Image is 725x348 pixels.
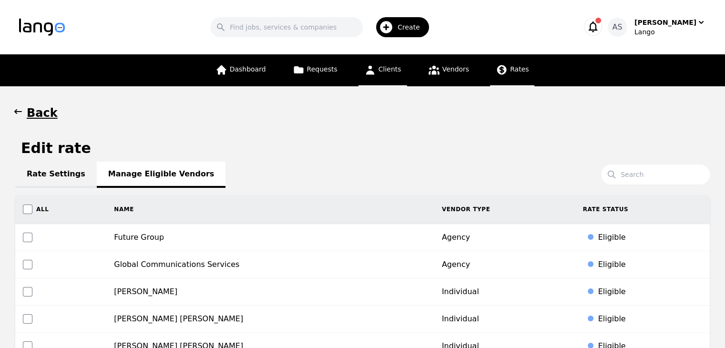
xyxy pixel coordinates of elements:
span: Create [398,22,427,32]
a: Requests [287,54,343,86]
h1: Edit rate [21,140,91,157]
input: Search [601,164,710,184]
span: All [36,205,49,213]
a: Dashboard [210,54,272,86]
span: Vendors [442,65,469,73]
img: Logo [19,19,65,36]
a: Vendors [422,54,475,86]
td: [PERSON_NAME] [PERSON_NAME] [106,306,434,333]
div: Eligible [598,286,703,297]
td: Future Group [106,224,434,251]
td: Agency [434,224,575,251]
td: Individual [434,306,575,333]
a: Clients [358,54,407,86]
td: [PERSON_NAME] [106,278,434,306]
input: Find jobs, services & companies [210,17,363,37]
th: Rate Status [575,195,710,224]
button: AS[PERSON_NAME]Lango [608,18,706,37]
div: Eligible [598,313,703,325]
span: Rates [510,65,529,73]
div: Eligible [598,232,703,243]
div: Lango [634,27,706,37]
div: [PERSON_NAME] [634,18,696,27]
div: Eligible [598,259,703,270]
button: Create [363,13,435,41]
td: Global Communications Services [106,251,434,278]
button: Back [15,105,58,121]
span: AS [612,21,622,33]
td: Individual [434,278,575,306]
td: Agency [434,251,575,278]
span: Dashboard [230,65,266,73]
span: Clients [378,65,401,73]
th: Vendor Type [434,195,575,224]
a: Rates [490,54,534,86]
th: Name [106,195,434,224]
span: Requests [307,65,337,73]
h1: Back [27,105,58,121]
a: Rate Settings [15,162,97,188]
